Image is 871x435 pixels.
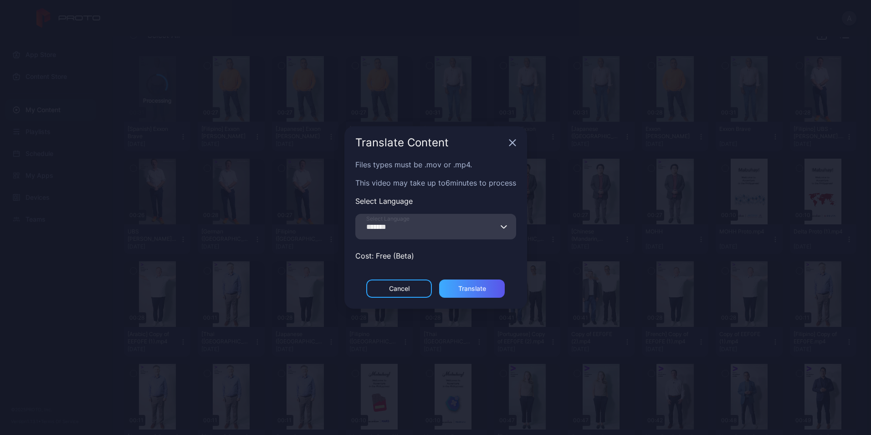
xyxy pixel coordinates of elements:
[389,285,410,292] div: Cancel
[355,250,516,261] p: Cost: Free (Beta)
[355,137,505,148] div: Translate Content
[501,214,508,239] button: Select Language
[355,214,516,239] input: Select Language
[366,280,432,298] button: Cancel
[355,196,516,207] p: Select Language
[366,215,410,223] span: Select Language
[458,285,486,292] div: Translate
[439,280,505,298] button: Translate
[355,159,516,170] p: Files types must be .mov or .mp4.
[355,177,516,188] p: This video may take up to 6 minutes to process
